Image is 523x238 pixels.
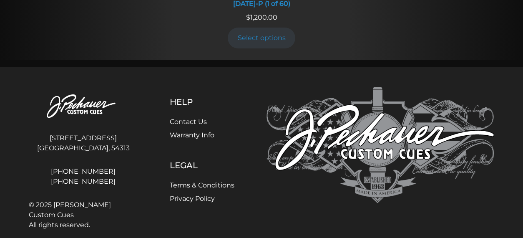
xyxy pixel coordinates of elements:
a: Privacy Policy [170,195,215,203]
h5: Help [170,97,234,107]
a: [PHONE_NUMBER] [29,167,138,177]
span: 1,200.00 [246,13,277,21]
h5: Legal [170,160,234,170]
span: © 2025 [PERSON_NAME] Custom Cues All rights reserved. [29,200,138,230]
a: [PHONE_NUMBER] [29,177,138,187]
a: Add to cart: “DEC6-P (1 of 60)” [228,28,295,48]
address: [STREET_ADDRESS] [GEOGRAPHIC_DATA], 54313 [29,130,138,157]
a: Contact Us [170,118,207,126]
a: Terms & Conditions [170,181,234,189]
a: Warranty Info [170,131,214,139]
img: Pechauer Custom Cues [29,87,138,127]
img: Pechauer Custom Cues [267,87,494,203]
span: $ [246,13,250,21]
